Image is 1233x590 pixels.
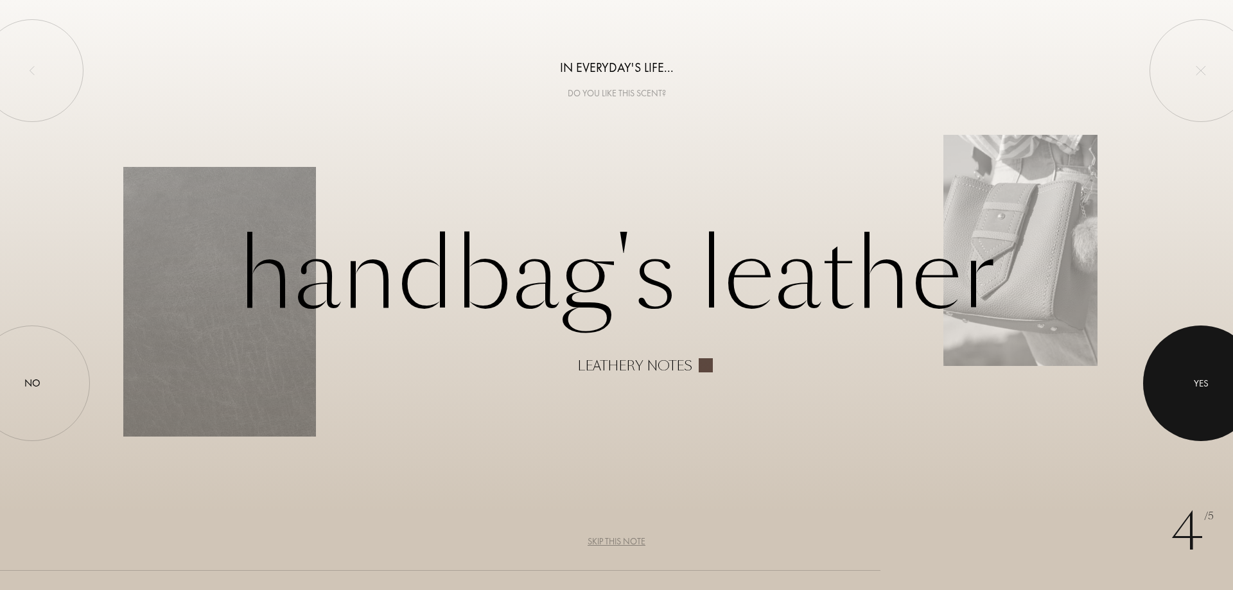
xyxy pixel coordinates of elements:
div: Skip this note [588,535,645,548]
div: No [24,376,40,391]
div: Leathery notes [577,358,692,374]
img: left_onboard.svg [27,65,37,76]
div: Handbag's leather [123,217,1110,374]
span: /5 [1204,509,1214,524]
img: quit_onboard.svg [1196,65,1206,76]
div: 4 [1171,494,1214,571]
div: Yes [1194,376,1209,391]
